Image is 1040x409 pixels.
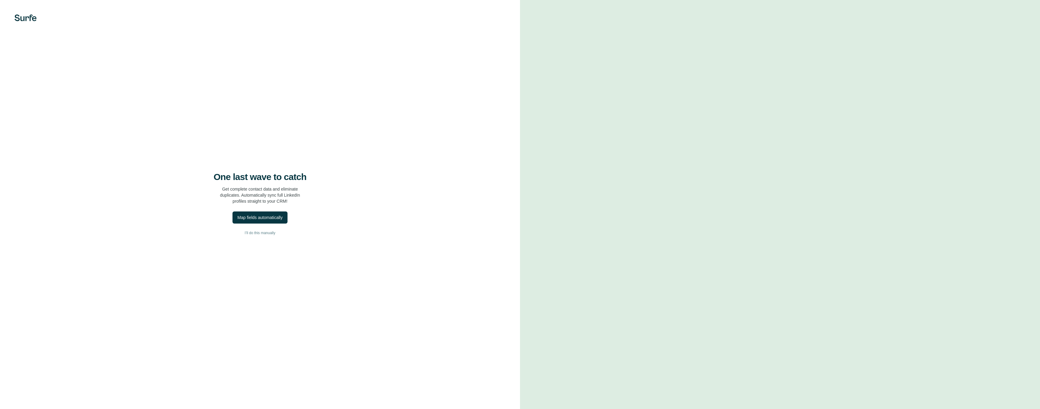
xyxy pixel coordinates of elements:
button: I’ll do this manually [12,228,508,237]
p: Get complete contact data and eliminate duplicates. Automatically sync full LinkedIn profiles str... [220,186,300,204]
h4: One last wave to catch [214,172,307,182]
div: Map fields automatically [237,214,282,221]
span: I’ll do this manually [245,230,275,236]
button: Map fields automatically [232,211,287,224]
img: Surfe's logo [15,15,37,21]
